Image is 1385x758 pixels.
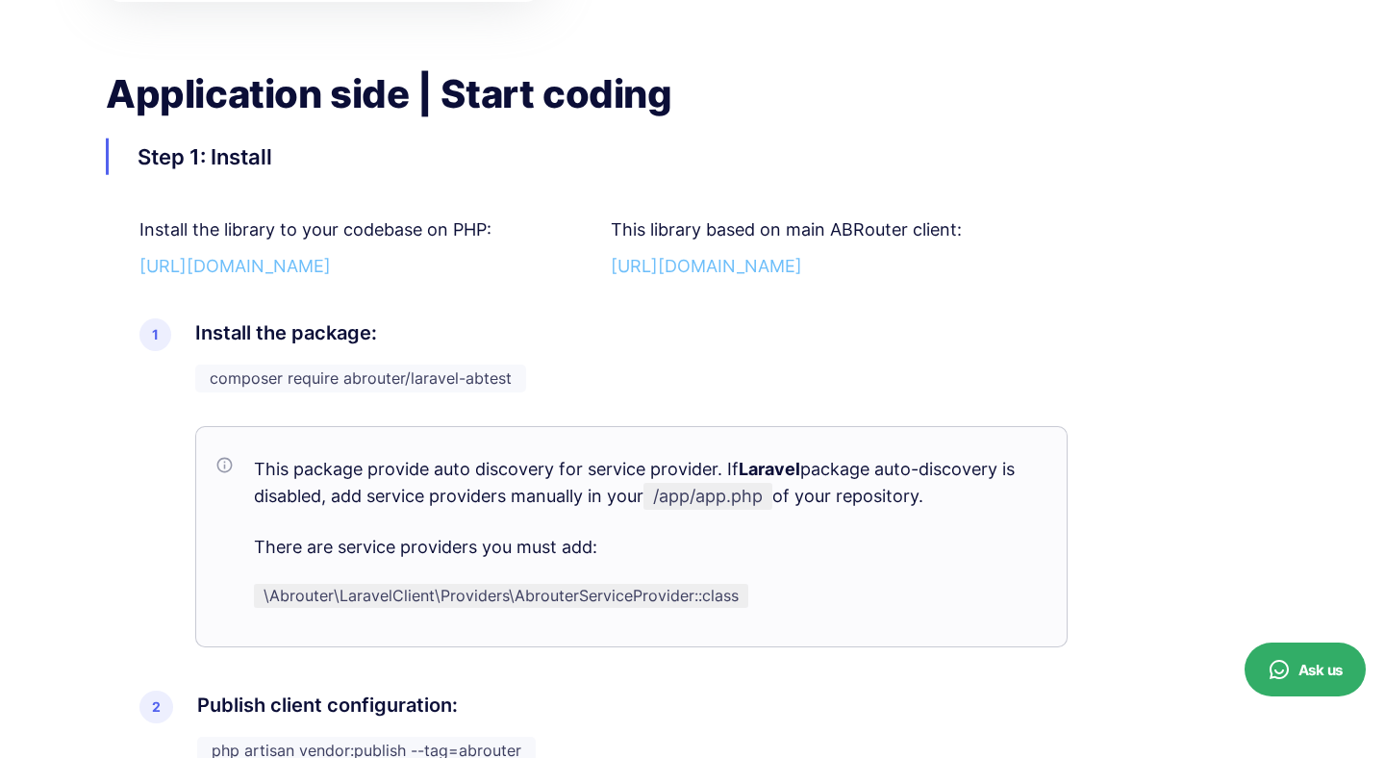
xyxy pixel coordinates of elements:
[254,584,748,608] div: \Abrouter\LaravelClient\Providers\AbrouterServiceProvider::class
[106,139,1279,176] div: Step 1: Install
[739,459,800,479] b: Laravel
[195,365,526,392] div: composer require abrouter/laravel-abtest
[643,483,772,510] span: /app/app.php
[139,691,173,723] span: 2
[139,318,171,351] span: 1
[106,69,1279,119] h2: Application side | Start coding
[254,456,1038,510] p: This package provide auto discovery for service provider. If package auto-discovery is disabled, ...
[139,253,491,280] a: [URL][DOMAIN_NAME]
[197,691,536,720] div: Publish client configuration:
[195,318,1068,348] div: Install the package:
[1245,643,1366,696] button: Ask us
[611,253,962,280] a: [URL][DOMAIN_NAME]
[611,216,962,280] div: This library based on main ABRouter client:
[254,534,1038,561] p: There are service providers you must add:
[139,216,491,280] div: Install the library to your codebase on PHP:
